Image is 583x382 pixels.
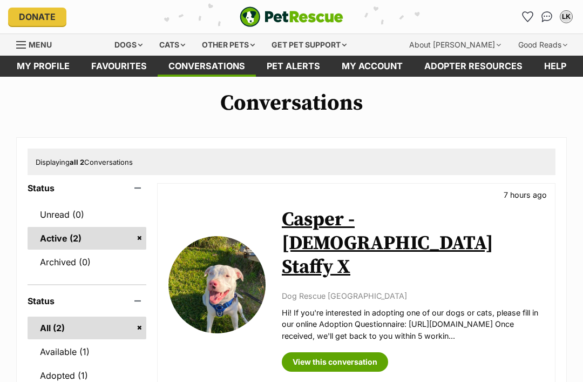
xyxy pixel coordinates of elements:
[282,290,544,301] p: Dog Rescue [GEOGRAPHIC_DATA]
[194,34,262,56] div: Other pets
[541,11,553,22] img: chat-41dd97257d64d25036548639549fe6c8038ab92f7586957e7f3b1b290dea8141.svg
[36,158,133,166] span: Displaying Conversations
[80,56,158,77] a: Favourites
[28,227,146,250] a: Active (2)
[331,56,413,77] a: My account
[70,158,84,166] strong: all 2
[28,317,146,339] a: All (2)
[168,236,266,333] img: Casper - 9 Month Old Staffy X
[28,251,146,273] a: Archived (0)
[282,207,493,279] a: Casper - [DEMOGRAPHIC_DATA] Staffy X
[240,6,343,27] img: logo-e224e6f780fb5917bec1dbf3a21bbac754714ae5b6737aabdf751b685950b380.svg
[28,183,146,193] header: Status
[504,189,547,200] p: 7 hours ago
[282,352,388,372] a: View this conversation
[511,34,575,56] div: Good Reads
[402,34,509,56] div: About [PERSON_NAME]
[538,8,555,25] a: Conversations
[558,8,575,25] button: My account
[561,11,572,22] div: LK
[413,56,533,77] a: Adopter resources
[519,8,536,25] a: Favourites
[29,40,52,49] span: Menu
[533,56,577,77] a: Help
[264,34,354,56] div: Get pet support
[519,8,575,25] ul: Account quick links
[8,8,66,26] a: Donate
[28,296,146,306] header: Status
[28,203,146,226] a: Unread (0)
[158,56,256,77] a: conversations
[16,34,59,53] a: Menu
[107,34,150,56] div: Dogs
[6,56,80,77] a: My profile
[256,56,331,77] a: Pet alerts
[240,6,343,27] a: PetRescue
[28,340,146,363] a: Available (1)
[152,34,193,56] div: Cats
[282,307,544,341] p: Hi! If you're interested in adopting one of our dogs or cats, please fill in our online Adoption ...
